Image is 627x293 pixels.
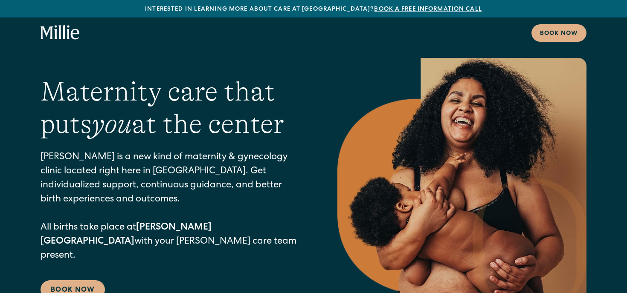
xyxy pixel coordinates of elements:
[374,6,482,12] a: Book a free information call
[540,29,578,38] div: Book now
[531,24,586,42] a: Book now
[92,109,132,139] em: you
[41,75,303,141] h1: Maternity care that puts at the center
[41,151,303,263] p: [PERSON_NAME] is a new kind of maternity & gynecology clinic located right here in [GEOGRAPHIC_DA...
[41,25,80,40] a: home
